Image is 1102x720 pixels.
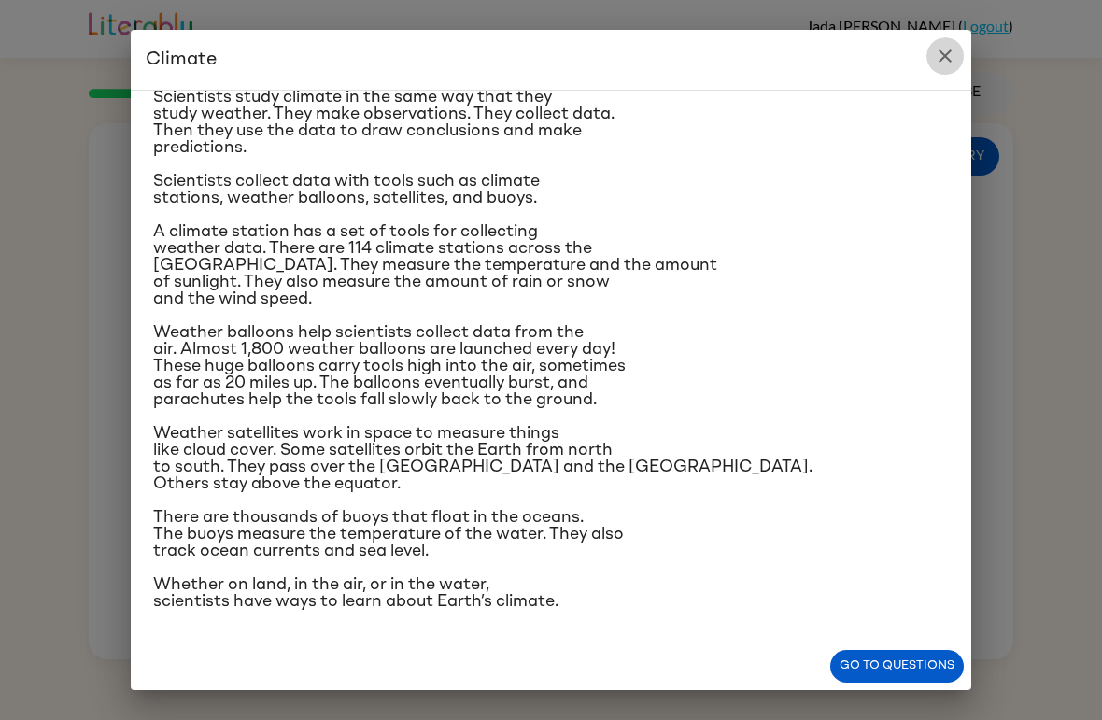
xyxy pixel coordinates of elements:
span: Scientists collect data with tools such as climate stations, weather balloons, satellites, and bu... [153,173,540,206]
span: Whether on land, in the air, or in the water, scientists have ways to learn about Earth’s climate. [153,576,558,610]
span: A climate station has a set of tools for collecting weather data. There are 114 climate stations ... [153,223,717,307]
span: Weather balloons help scientists collect data from the air. Almost 1,800 weather balloons are lau... [153,324,626,408]
span: Scientists study climate in the same way that they study weather. They make observations. They co... [153,89,615,156]
span: Weather satellites work in space to measure things like cloud cover. Some satellites orbit the Ea... [153,425,812,492]
button: close [926,37,964,75]
h2: Climate [131,30,971,90]
span: There are thousands of buoys that float in the oceans. The buoys measure the temperature of the w... [153,509,624,559]
button: Go to questions [830,650,964,683]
